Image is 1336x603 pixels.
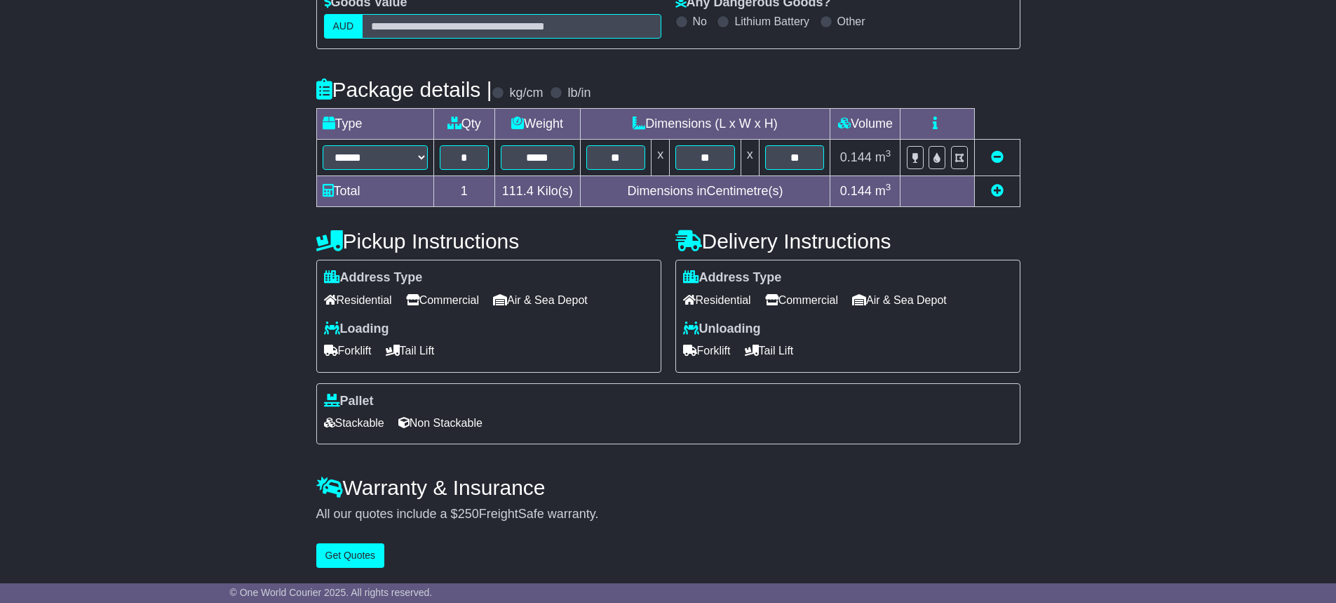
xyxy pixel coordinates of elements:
label: Loading [324,322,389,337]
span: Tail Lift [745,340,794,362]
button: Get Quotes [316,543,385,568]
td: Qty [433,109,494,140]
span: Air & Sea Depot [852,289,947,311]
label: Address Type [683,270,782,286]
td: Dimensions in Centimetre(s) [580,176,830,207]
h4: Package details | [316,78,492,101]
span: 0.144 [840,184,872,198]
span: Non Stackable [398,412,483,434]
span: 0.144 [840,150,872,164]
td: Total [316,176,433,207]
span: Commercial [406,289,479,311]
td: Type [316,109,433,140]
label: Pallet [324,394,374,409]
td: Volume [830,109,900,140]
span: 250 [458,507,479,521]
label: Unloading [683,322,761,337]
h4: Pickup Instructions [316,230,661,253]
a: Remove this item [991,150,1004,164]
span: Tail Lift [386,340,435,362]
span: m [875,150,891,164]
label: Other [837,15,865,28]
td: Dimensions (L x W x H) [580,109,830,140]
sup: 3 [886,182,891,192]
td: Weight [494,109,580,140]
label: AUD [324,14,363,39]
a: Add new item [991,184,1004,198]
span: Residential [683,289,751,311]
span: Stackable [324,412,384,434]
span: Residential [324,289,392,311]
span: 111.4 [502,184,534,198]
td: 1 [433,176,494,207]
label: No [693,15,707,28]
span: © One World Courier 2025. All rights reserved. [230,587,433,598]
h4: Delivery Instructions [675,230,1020,253]
label: Lithium Battery [734,15,809,28]
span: Forklift [683,340,731,362]
sup: 3 [886,148,891,159]
td: Kilo(s) [494,176,580,207]
label: Address Type [324,270,423,286]
h4: Warranty & Insurance [316,476,1020,499]
label: kg/cm [509,86,543,101]
span: Commercial [765,289,838,311]
td: x [741,140,759,176]
span: Forklift [324,340,372,362]
div: All our quotes include a $ FreightSafe warranty. [316,507,1020,522]
td: x [652,140,670,176]
span: m [875,184,891,198]
label: lb/in [567,86,591,101]
span: Air & Sea Depot [493,289,588,311]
